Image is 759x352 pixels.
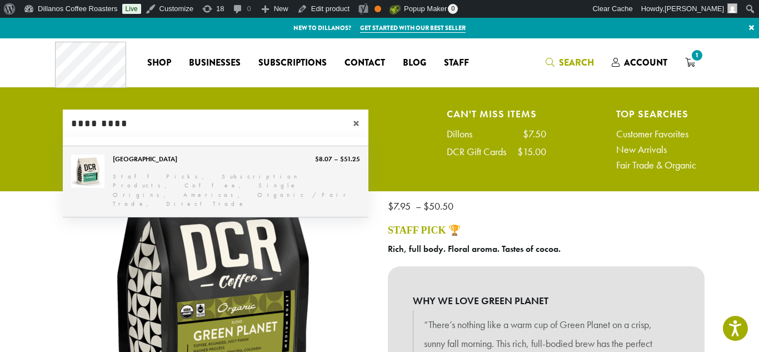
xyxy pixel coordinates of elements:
span: × [353,117,368,130]
div: DCR Gift Cards [447,147,517,157]
span: 1 [690,48,705,63]
h4: Can't Miss Items [447,110,546,118]
span: Account [624,56,667,69]
span: Shop [147,56,171,70]
span: $ [423,200,429,212]
bdi: 50.50 [423,200,456,212]
div: $15.00 [517,147,546,157]
a: Fair Trade & Organic [616,160,696,170]
div: Dillons [447,129,483,139]
a: Staff [435,54,478,72]
bdi: 7.95 [388,200,413,212]
a: STAFF PICK 🏆 [388,225,461,236]
span: [PERSON_NAME] [665,4,724,13]
a: Get started with our best seller [360,23,466,33]
a: × [744,18,759,38]
h1: Green Planet [388,160,705,192]
span: Staff [444,56,469,70]
span: – [416,200,421,212]
a: Search [537,53,603,72]
span: Contact [344,56,385,70]
b: Rich, full body. Floral aroma. Tastes of cocoa. [388,243,561,255]
span: $ [388,200,393,212]
a: Live [122,4,141,14]
span: Businesses [189,56,241,70]
a: Shop [138,54,180,72]
span: 0 [448,4,458,14]
h4: Top Searches [616,110,696,118]
span: Subscriptions [258,56,327,70]
span: Search [559,56,594,69]
b: WHY WE LOVE GREEN PLANET [413,291,680,310]
span: Blog [403,56,426,70]
a: Customer Favorites [616,129,696,139]
a: New Arrivals [616,145,696,155]
div: $7.50 [523,129,546,139]
div: OK [374,6,381,12]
